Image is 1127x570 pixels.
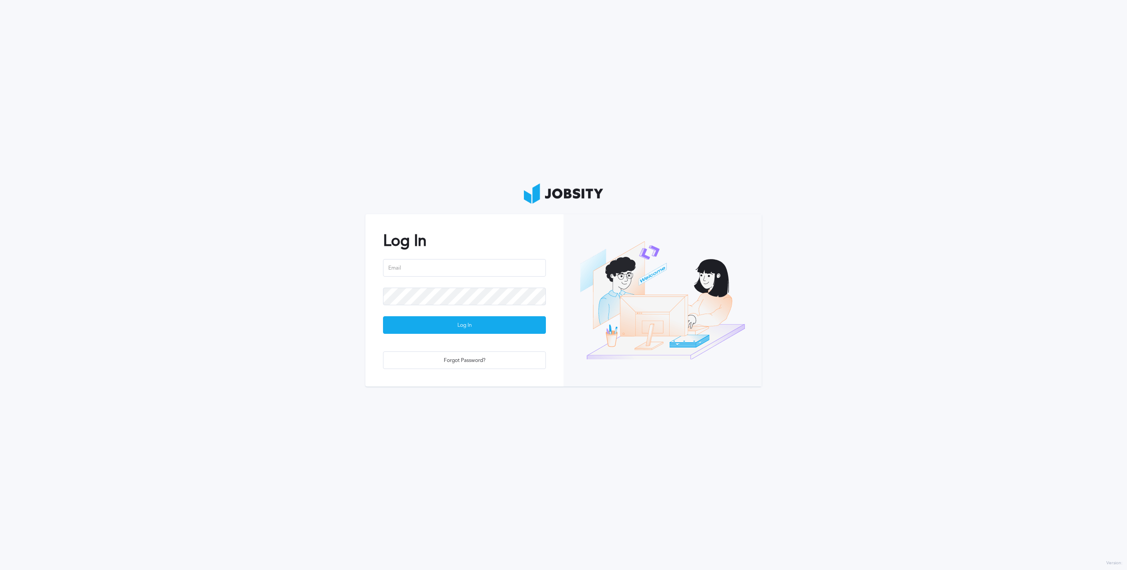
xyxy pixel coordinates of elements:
[383,232,546,250] h2: Log In
[383,317,545,334] div: Log In
[383,351,546,369] button: Forgot Password?
[383,352,545,369] div: Forgot Password?
[1106,561,1123,566] label: Version:
[383,259,546,277] input: Email
[383,316,546,334] button: Log In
